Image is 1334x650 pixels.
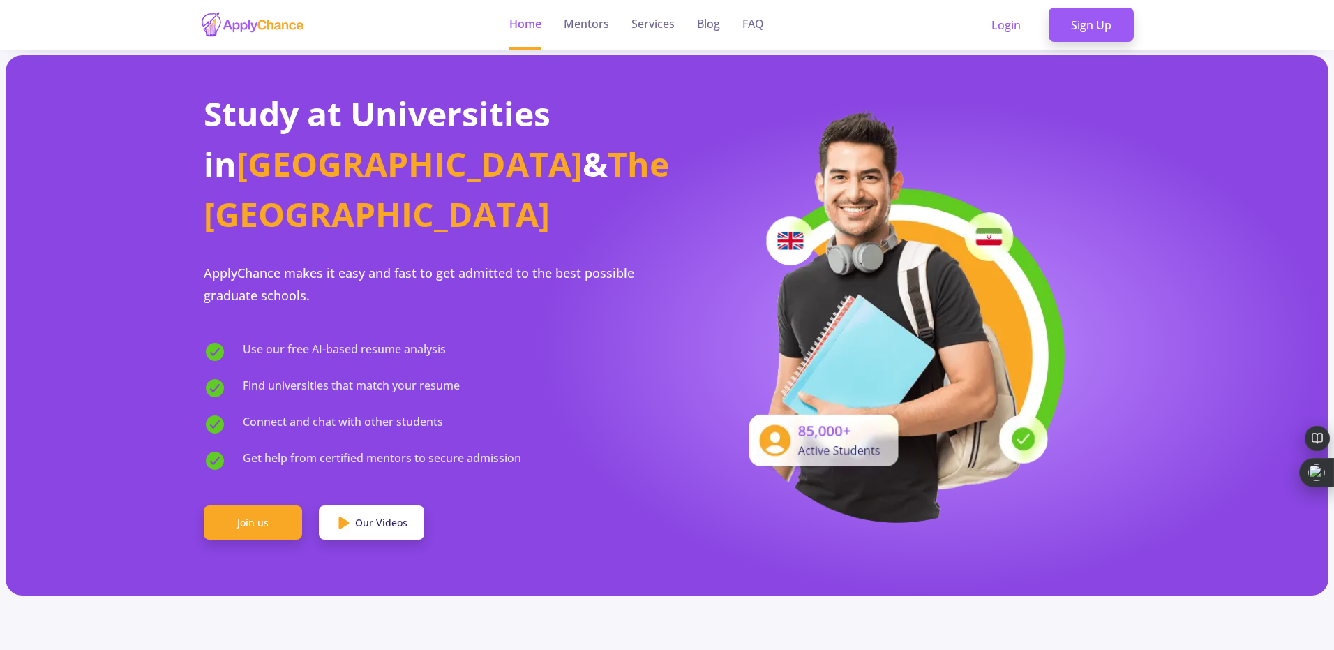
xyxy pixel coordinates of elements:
a: Join us [204,505,302,540]
span: & [583,141,608,186]
span: Study at Universities in [204,91,550,186]
span: Our Videos [355,515,407,530]
span: [GEOGRAPHIC_DATA] [237,141,583,186]
a: Sign Up [1049,8,1134,43]
span: Connect and chat with other students [243,413,443,436]
span: Find universities that match your resume [243,377,460,399]
img: applychance logo [200,11,305,38]
img: applicant [728,106,1070,523]
span: Use our free AI-based resume analysis [243,341,446,363]
a: Login [969,8,1043,43]
span: ApplyChance makes it easy and fast to get admitted to the best possible graduate schools. [204,265,634,304]
a: Our Videos [319,505,424,540]
span: Get help from certified mentors to secure admission [243,450,521,472]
